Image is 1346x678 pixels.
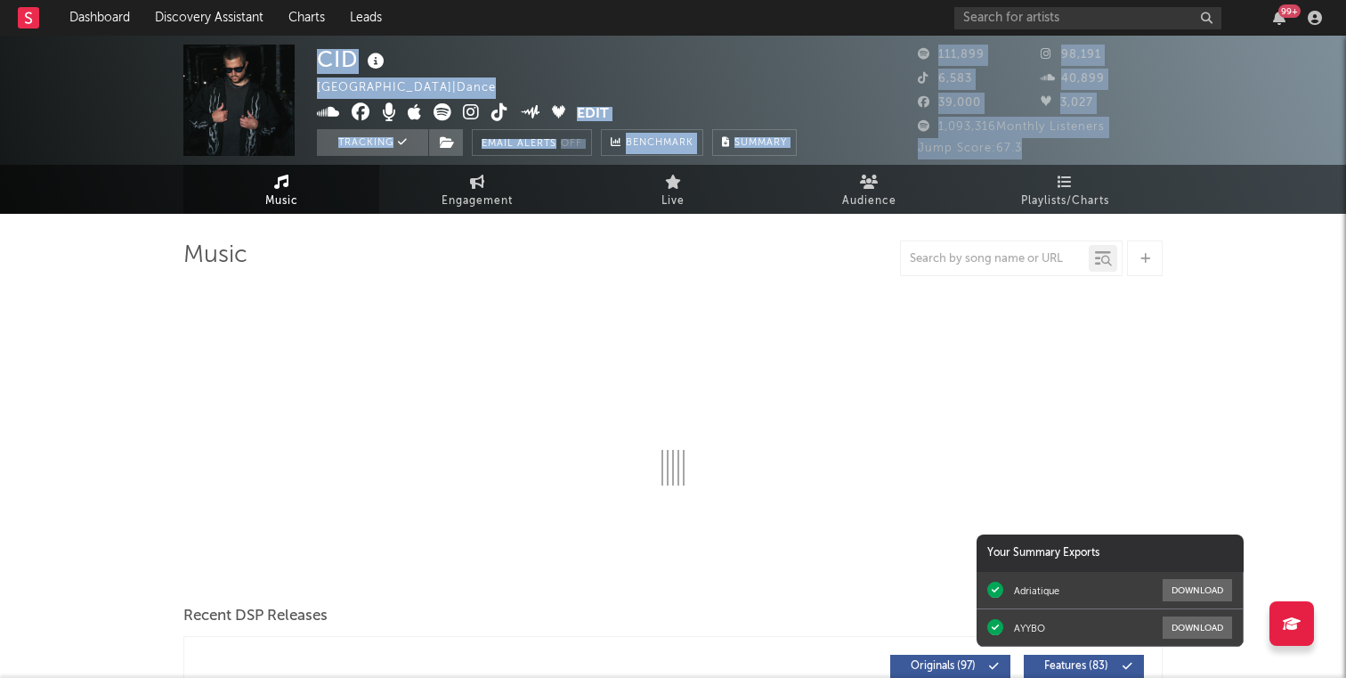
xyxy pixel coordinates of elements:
[712,129,797,156] button: Summary
[379,165,575,214] a: Engagement
[918,73,972,85] span: 6,583
[442,191,513,212] span: Engagement
[183,606,328,627] span: Recent DSP Releases
[626,133,693,154] span: Benchmark
[901,252,1089,266] input: Search by song name or URL
[577,103,609,126] button: Edit
[1041,97,1093,109] span: 3,027
[967,165,1163,214] a: Playlists/Charts
[601,129,703,156] a: Benchmark
[1041,73,1105,85] span: 40,899
[902,661,984,672] span: Originals ( 97 )
[918,97,981,109] span: 39,000
[1024,655,1144,678] button: Features(83)
[661,191,685,212] span: Live
[1014,622,1045,634] div: AYYBO
[1021,191,1109,212] span: Playlists/Charts
[317,129,428,156] button: Tracking
[1278,4,1301,18] div: 99 +
[1163,617,1232,639] button: Download
[954,7,1221,29] input: Search for artists
[317,45,389,74] div: CID
[317,78,516,99] div: [GEOGRAPHIC_DATA] | Dance
[842,191,896,212] span: Audience
[1273,11,1285,25] button: 99+
[918,143,1022,154] span: Jump Score: 67.3
[977,535,1244,572] div: Your Summary Exports
[1163,579,1232,601] button: Download
[918,121,1105,133] span: 1,093,316 Monthly Listeners
[1041,49,1101,61] span: 98,191
[918,49,985,61] span: 111,899
[1014,584,1059,597] div: Adriatique
[183,165,379,214] a: Music
[1035,661,1117,672] span: Features ( 83 )
[472,129,592,156] button: Email AlertsOff
[265,191,298,212] span: Music
[575,165,771,214] a: Live
[561,139,582,149] em: Off
[734,138,787,148] span: Summary
[890,655,1010,678] button: Originals(97)
[771,165,967,214] a: Audience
